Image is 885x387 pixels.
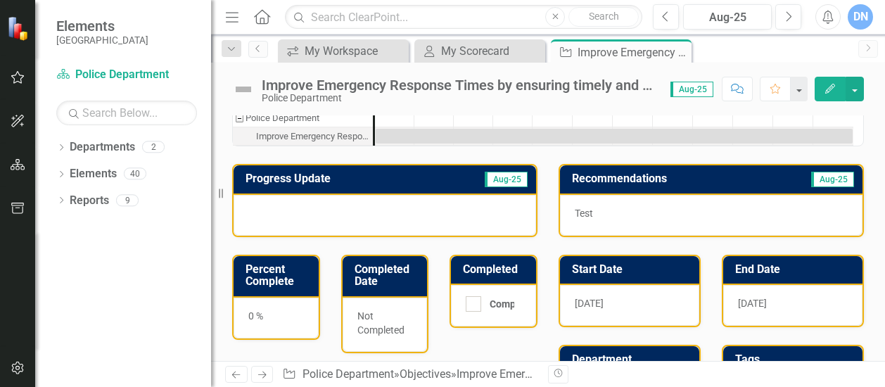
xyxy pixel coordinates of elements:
span: Search [589,11,619,22]
span: Aug-25 [811,172,854,187]
a: Police Department [303,367,394,381]
div: Police Department [246,109,319,127]
div: Police Department [262,93,656,103]
div: Improve Emergency Response Times by ensuring timely and efficient responses to emergency calls. [233,127,373,146]
h3: End Date [735,263,855,276]
span: Aug-25 [670,82,713,97]
h3: Start Date [572,263,692,276]
a: Elements [70,166,117,182]
div: Task: Start date: 2025-10-01 End date: 2026-09-30 [233,127,373,146]
button: DN [848,4,873,30]
div: 0 % [234,298,319,338]
div: Improve Emergency Response Times by ensuring timely and efficient responses to emergency calls. [256,127,369,146]
div: Improve Emergency Response Times by ensuring timely and efficient responses to emergency calls. [262,77,656,93]
div: 2 [142,141,165,153]
h3: Percent Complete [246,263,312,288]
h3: Recommendations [572,172,765,185]
a: Reports [70,193,109,209]
span: [DATE] [575,298,604,309]
button: Aug-25 [683,4,772,30]
div: Task: Police Department Start date: 2025-10-01 End date: 2025-10-02 [233,109,373,127]
h3: Department [572,353,692,366]
div: Aug-25 [688,9,767,26]
img: Not Defined [232,78,255,101]
div: Not Completed [343,298,428,352]
span: [DATE] [738,298,767,309]
div: Improve Emergency Response Times by ensuring timely and efficient responses to emergency calls. [578,44,688,61]
a: Departments [70,139,135,156]
span: Aug-25 [485,172,528,187]
h3: Completed Date [355,263,421,288]
h3: Completed [463,263,529,276]
div: 40 [124,168,146,180]
a: My Workspace [281,42,405,60]
button: Search [568,7,639,27]
div: My Scorecard [441,42,542,60]
img: ClearPoint Strategy [7,15,32,41]
small: [GEOGRAPHIC_DATA] [56,34,148,46]
a: My Scorecard [418,42,542,60]
span: Elements [56,18,148,34]
input: Search ClearPoint... [285,5,642,30]
div: » » [282,367,537,383]
div: 9 [116,194,139,206]
a: Police Department [56,67,197,83]
div: My Workspace [305,42,405,60]
input: Search Below... [56,101,197,125]
div: Police Department [233,109,373,127]
h3: Tags [735,353,855,366]
div: Task: Start date: 2025-10-01 End date: 2026-09-30 [376,129,853,144]
h3: Progress Update [246,172,432,185]
a: Objectives [400,367,451,381]
p: Test [575,206,848,220]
